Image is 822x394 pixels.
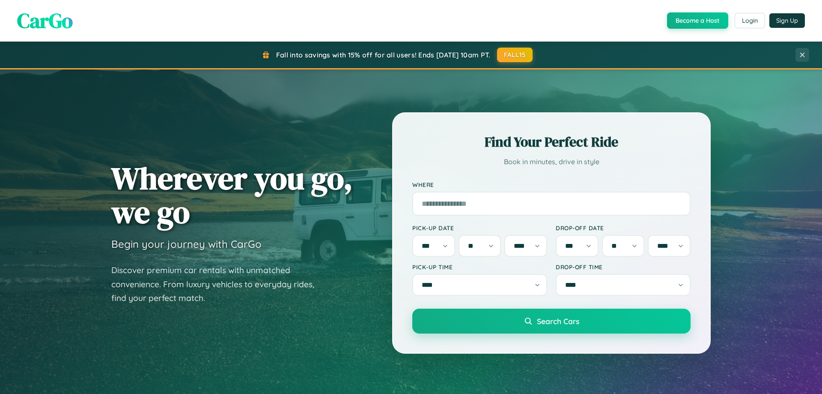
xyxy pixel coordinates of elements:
p: Discover premium car rentals with unmatched convenience. From luxury vehicles to everyday rides, ... [111,263,325,305]
button: Become a Host [667,12,728,29]
h2: Find Your Perfect Ride [412,132,691,151]
button: FALL15 [497,48,533,62]
h1: Wherever you go, we go [111,161,353,229]
p: Book in minutes, drive in style [412,156,691,168]
button: Login [735,13,765,28]
button: Search Cars [412,309,691,334]
label: Pick-up Date [412,224,547,232]
span: CarGo [17,6,73,35]
label: Drop-off Time [556,263,691,271]
span: Search Cars [537,316,579,326]
label: Where [412,181,691,188]
label: Pick-up Time [412,263,547,271]
span: Fall into savings with 15% off for all users! Ends [DATE] 10am PT. [276,51,491,59]
h3: Begin your journey with CarGo [111,238,262,250]
label: Drop-off Date [556,224,691,232]
button: Sign Up [769,13,805,28]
